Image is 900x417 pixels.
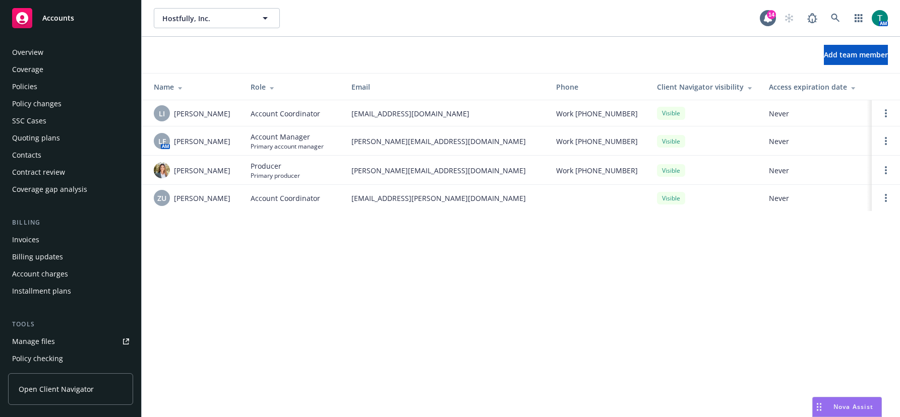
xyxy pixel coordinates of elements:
[880,164,892,176] a: Open options
[251,108,320,119] span: Account Coordinator
[162,13,250,24] span: Hostfully, Inc.
[767,10,776,19] div: 14
[154,162,170,178] img: photo
[251,131,324,142] span: Account Manager
[251,161,300,171] span: Producer
[154,8,280,28] button: Hostfully, Inc.
[849,8,869,28] a: Switch app
[12,283,71,299] div: Installment plans
[12,130,60,146] div: Quoting plans
[769,108,864,119] span: Never
[769,165,864,176] span: Never
[158,136,166,147] span: LF
[12,266,68,282] div: Account charges
[556,108,638,119] span: Work [PHONE_NUMBER]
[880,192,892,204] a: Open options
[880,135,892,147] a: Open options
[12,147,41,163] div: Contacts
[351,165,540,176] span: [PERSON_NAME][EMAIL_ADDRESS][DOMAIN_NAME]
[154,82,234,92] div: Name
[351,108,540,119] span: [EMAIL_ADDRESS][DOMAIN_NAME]
[8,319,133,329] div: Tools
[8,164,133,180] a: Contract review
[8,181,133,197] a: Coverage gap analysis
[12,249,63,265] div: Billing updates
[824,50,888,59] span: Add team member
[8,113,133,129] a: SSC Cases
[12,164,65,180] div: Contract review
[657,135,685,148] div: Visible
[174,165,230,176] span: [PERSON_NAME]
[8,351,133,367] a: Policy checking
[8,249,133,265] a: Billing updates
[12,113,46,129] div: SSC Cases
[12,351,63,367] div: Policy checking
[556,136,638,147] span: Work [PHONE_NUMBER]
[8,333,133,350] a: Manage files
[8,232,133,248] a: Invoices
[825,8,846,28] a: Search
[8,79,133,95] a: Policies
[12,232,39,248] div: Invoices
[42,14,74,22] span: Accounts
[251,193,320,203] span: Account Coordinator
[251,82,335,92] div: Role
[880,107,892,119] a: Open options
[12,61,43,78] div: Coverage
[769,193,864,203] span: Never
[812,397,882,417] button: Nova Assist
[174,108,230,119] span: [PERSON_NAME]
[19,384,94,394] span: Open Client Navigator
[813,397,825,416] div: Drag to move
[657,192,685,204] div: Visible
[8,4,133,32] a: Accounts
[157,193,166,203] span: ZU
[12,181,87,197] div: Coverage gap analysis
[556,82,641,92] div: Phone
[174,136,230,147] span: [PERSON_NAME]
[802,8,822,28] a: Report a Bug
[556,165,638,176] span: Work [PHONE_NUMBER]
[8,147,133,163] a: Contacts
[351,136,540,147] span: [PERSON_NAME][EMAIL_ADDRESS][DOMAIN_NAME]
[872,10,888,26] img: photo
[8,130,133,146] a: Quoting plans
[174,193,230,203] span: [PERSON_NAME]
[159,108,165,119] span: LI
[657,82,753,92] div: Client Navigator visibility
[12,79,37,95] div: Policies
[8,218,133,228] div: Billing
[833,402,873,411] span: Nova Assist
[251,171,300,180] span: Primary producer
[251,142,324,151] span: Primary account manager
[351,193,540,203] span: [EMAIL_ADDRESS][PERSON_NAME][DOMAIN_NAME]
[8,266,133,282] a: Account charges
[657,107,685,119] div: Visible
[769,136,864,147] span: Never
[8,61,133,78] a: Coverage
[8,96,133,112] a: Policy changes
[8,44,133,60] a: Overview
[12,44,43,60] div: Overview
[12,333,55,350] div: Manage files
[657,164,685,177] div: Visible
[779,8,799,28] a: Start snowing
[12,96,62,112] div: Policy changes
[8,283,133,299] a: Installment plans
[351,82,540,92] div: Email
[769,82,864,92] div: Access expiration date
[824,45,888,65] button: Add team member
